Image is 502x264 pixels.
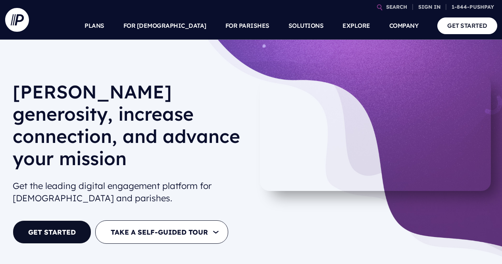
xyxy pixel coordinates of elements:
[13,177,246,208] h2: Get the leading digital engagement platform for [DEMOGRAPHIC_DATA] and parishes.
[13,81,246,176] h1: [PERSON_NAME] generosity, increase connection, and advance your mission
[342,12,370,40] a: EXPLORE
[225,12,269,40] a: FOR PARISHES
[437,17,497,34] a: GET STARTED
[289,12,324,40] a: SOLUTIONS
[123,12,206,40] a: FOR [DEMOGRAPHIC_DATA]
[85,12,104,40] a: PLANS
[389,12,419,40] a: COMPANY
[13,220,91,244] a: GET STARTED
[95,220,228,244] button: TAKE A SELF-GUIDED TOUR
